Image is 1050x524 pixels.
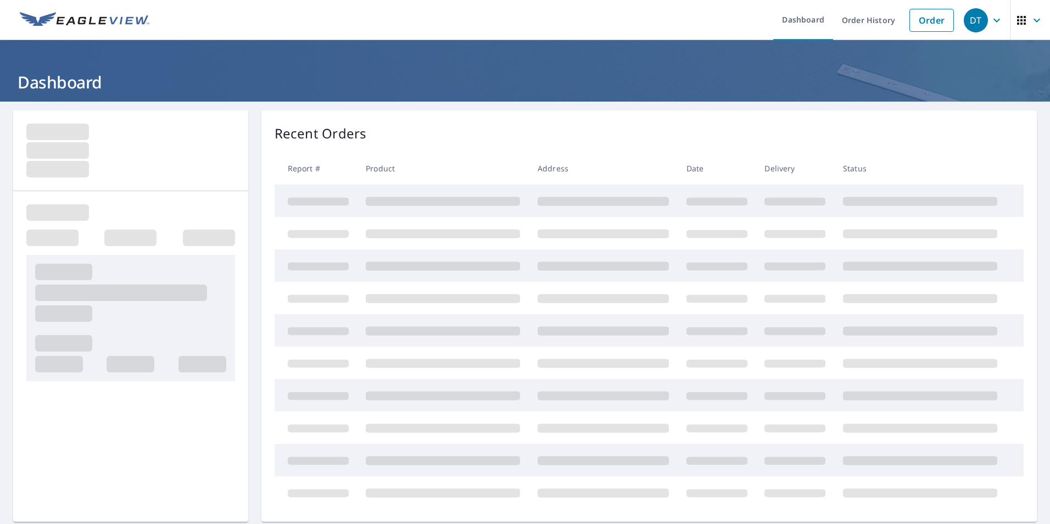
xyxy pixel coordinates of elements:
p: Recent Orders [275,124,367,143]
th: Product [357,152,529,185]
h1: Dashboard [13,71,1037,93]
th: Delivery [756,152,834,185]
div: DT [964,8,988,32]
img: EV Logo [20,12,149,29]
th: Date [678,152,756,185]
a: Order [909,9,954,32]
th: Report # [275,152,358,185]
th: Address [529,152,678,185]
th: Status [834,152,1006,185]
